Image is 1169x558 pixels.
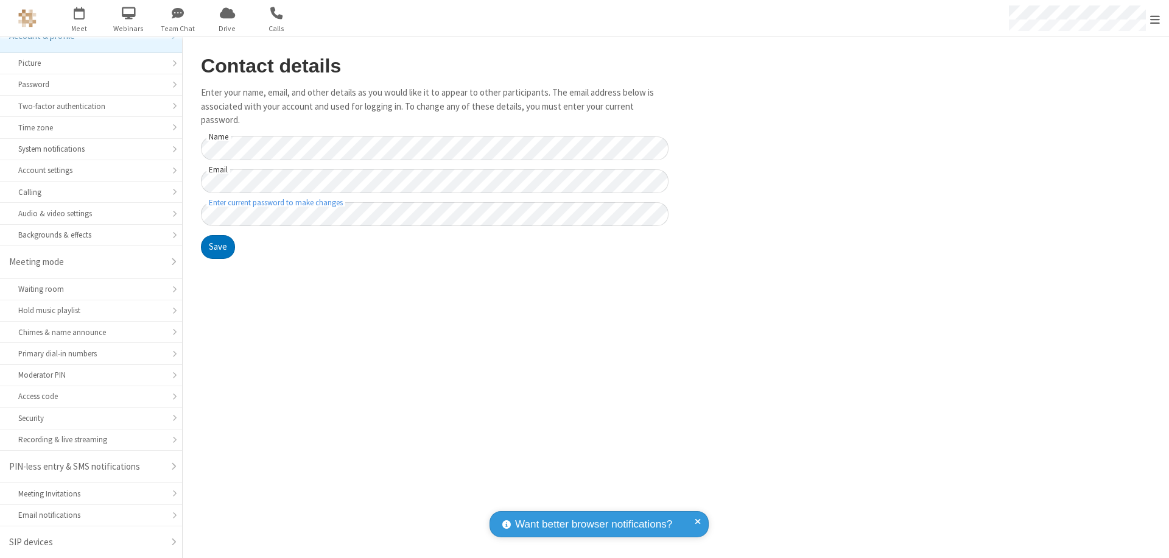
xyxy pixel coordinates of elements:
input: Name [201,136,669,160]
div: Hold music playlist [18,305,164,316]
div: Recording & live streaming [18,434,164,445]
div: Backgrounds & effects [18,229,164,241]
div: Meeting mode [9,255,164,269]
div: SIP devices [9,535,164,549]
span: Meet [57,23,102,34]
p: Enter your name, email, and other details as you would like it to appear to other participants. T... [201,86,669,127]
span: Calls [254,23,300,34]
div: Calling [18,186,164,198]
input: Email [201,169,669,193]
div: Security [18,412,164,424]
div: Chimes & name announce [18,327,164,338]
span: Webinars [106,23,152,34]
button: Save [201,235,235,260]
div: System notifications [18,143,164,155]
span: Drive [205,23,250,34]
span: Team Chat [155,23,201,34]
input: Enter current password to make changes [201,202,669,226]
div: PIN-less entry & SMS notifications [9,460,164,474]
div: Time zone [18,122,164,133]
div: Moderator PIN [18,369,164,381]
span: Want better browser notifications? [515,517,672,532]
div: Picture [18,57,164,69]
div: Account settings [18,164,164,176]
div: Primary dial-in numbers [18,348,164,359]
div: Access code [18,390,164,402]
div: Two-factor authentication [18,101,164,112]
div: Waiting room [18,283,164,295]
div: Password [18,79,164,90]
div: Email notifications [18,509,164,521]
div: Audio & video settings [18,208,164,219]
iframe: Chat [1139,526,1160,549]
div: Meeting Invitations [18,488,164,500]
h2: Contact details [201,55,669,77]
img: QA Selenium DO NOT DELETE OR CHANGE [18,9,37,27]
